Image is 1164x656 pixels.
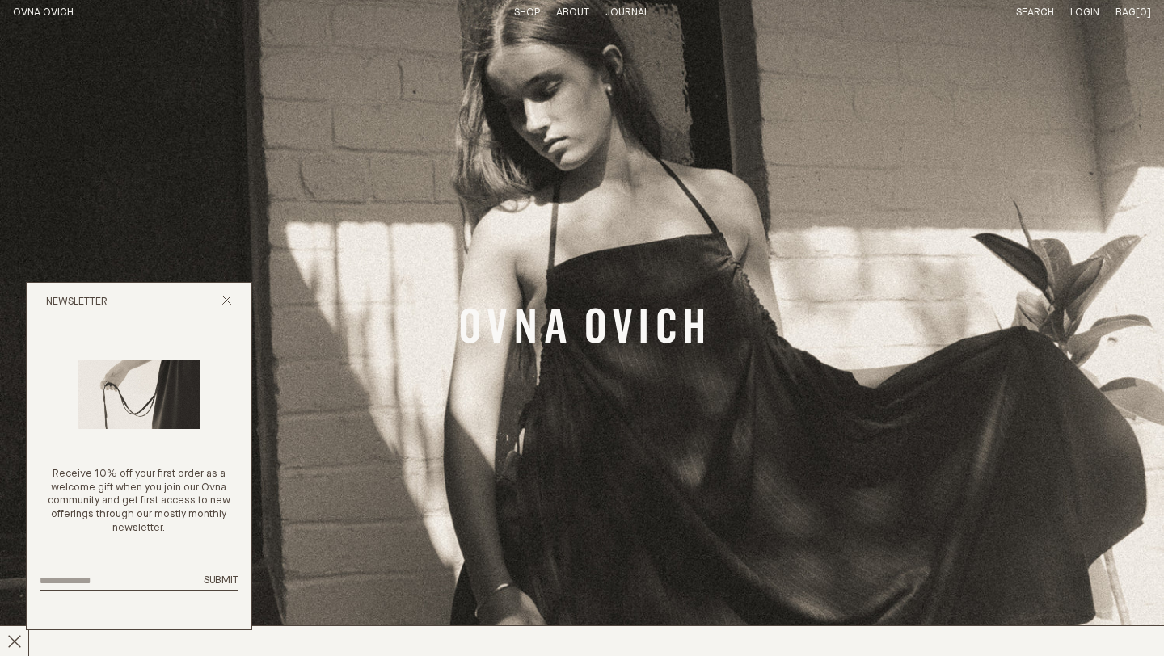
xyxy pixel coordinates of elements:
[46,296,108,309] h2: Newsletter
[221,295,232,310] button: Close popup
[1115,7,1136,18] span: Bag
[204,575,238,586] span: Submit
[1070,7,1099,18] a: Login
[204,574,238,588] button: Submit
[461,308,703,348] a: Banner Link
[1136,7,1151,18] span: [0]
[40,468,238,536] p: Receive 10% off your first order as a welcome gift when you join our Ovna community and get first...
[514,7,540,18] a: Shop
[1016,7,1054,18] a: Search
[13,7,74,18] a: Home
[605,7,649,18] a: Journal
[556,6,589,20] summary: About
